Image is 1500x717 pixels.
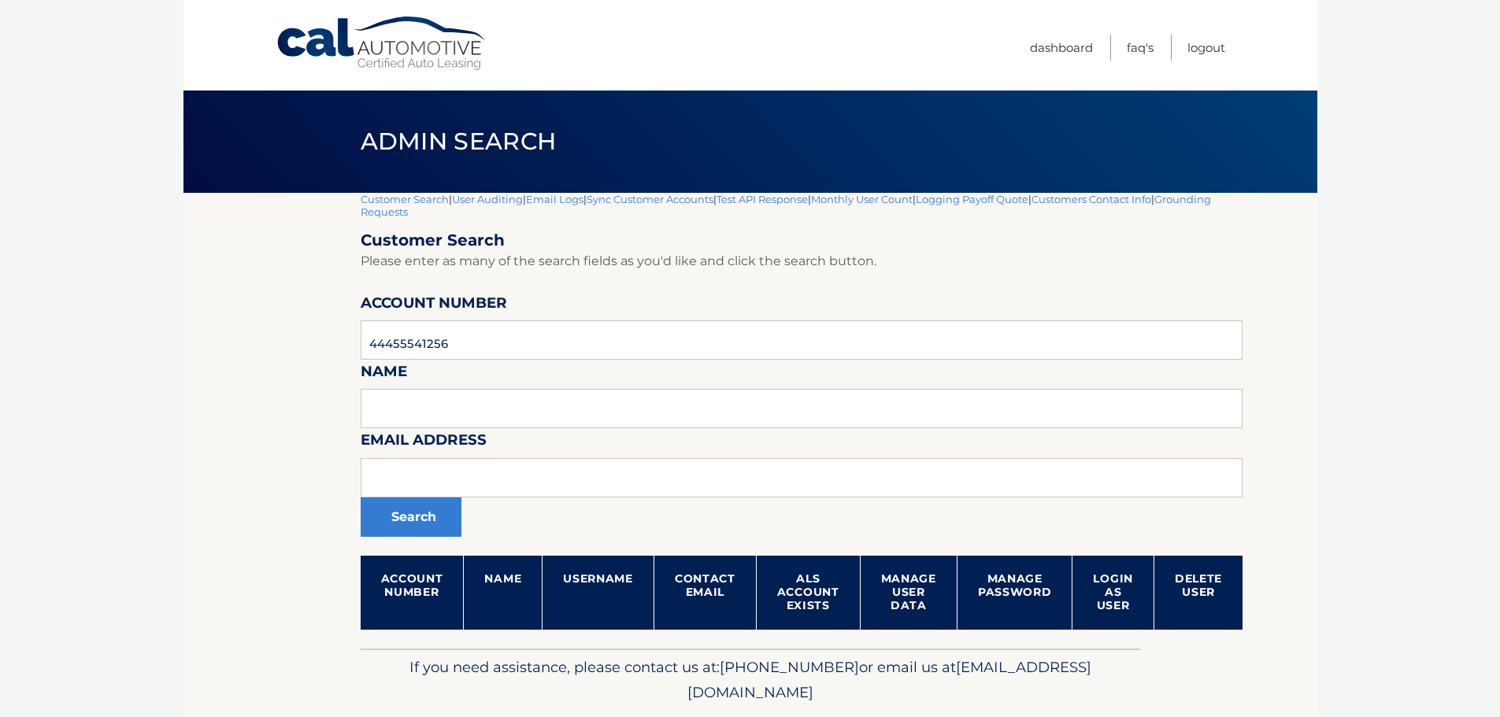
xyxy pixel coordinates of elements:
[1127,35,1154,61] a: FAQ's
[361,291,507,320] label: Account Number
[361,250,1243,272] p: Please enter as many of the search fields as you'd like and click the search button.
[543,556,654,630] th: Username
[361,497,461,537] button: Search
[361,428,487,457] label: Email Address
[361,360,407,389] label: Name
[1030,35,1093,61] a: Dashboard
[452,193,523,205] a: User Auditing
[1072,556,1154,630] th: Login as User
[1031,193,1151,205] a: Customers Contact Info
[720,658,859,676] span: [PHONE_NUMBER]
[1154,556,1243,630] th: Delete User
[717,193,808,205] a: Test API Response
[860,556,957,630] th: Manage User Data
[361,193,449,205] a: Customer Search
[916,193,1028,205] a: Logging Payoff Quote
[1187,35,1225,61] a: Logout
[957,556,1072,630] th: Manage Password
[687,658,1091,701] span: [EMAIL_ADDRESS][DOMAIN_NAME]
[361,193,1243,649] div: | | | | | | | |
[526,193,583,205] a: Email Logs
[276,16,488,72] a: Cal Automotive
[361,127,557,156] span: Admin Search
[587,193,713,205] a: Sync Customer Accounts
[361,231,1243,250] h2: Customer Search
[654,556,756,630] th: Contact Email
[464,556,543,630] th: Name
[361,193,1211,218] a: Grounding Requests
[811,193,913,205] a: Monthly User Count
[371,655,1130,705] p: If you need assistance, please contact us at: or email us at
[361,556,464,630] th: Account Number
[756,556,860,630] th: ALS Account Exists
